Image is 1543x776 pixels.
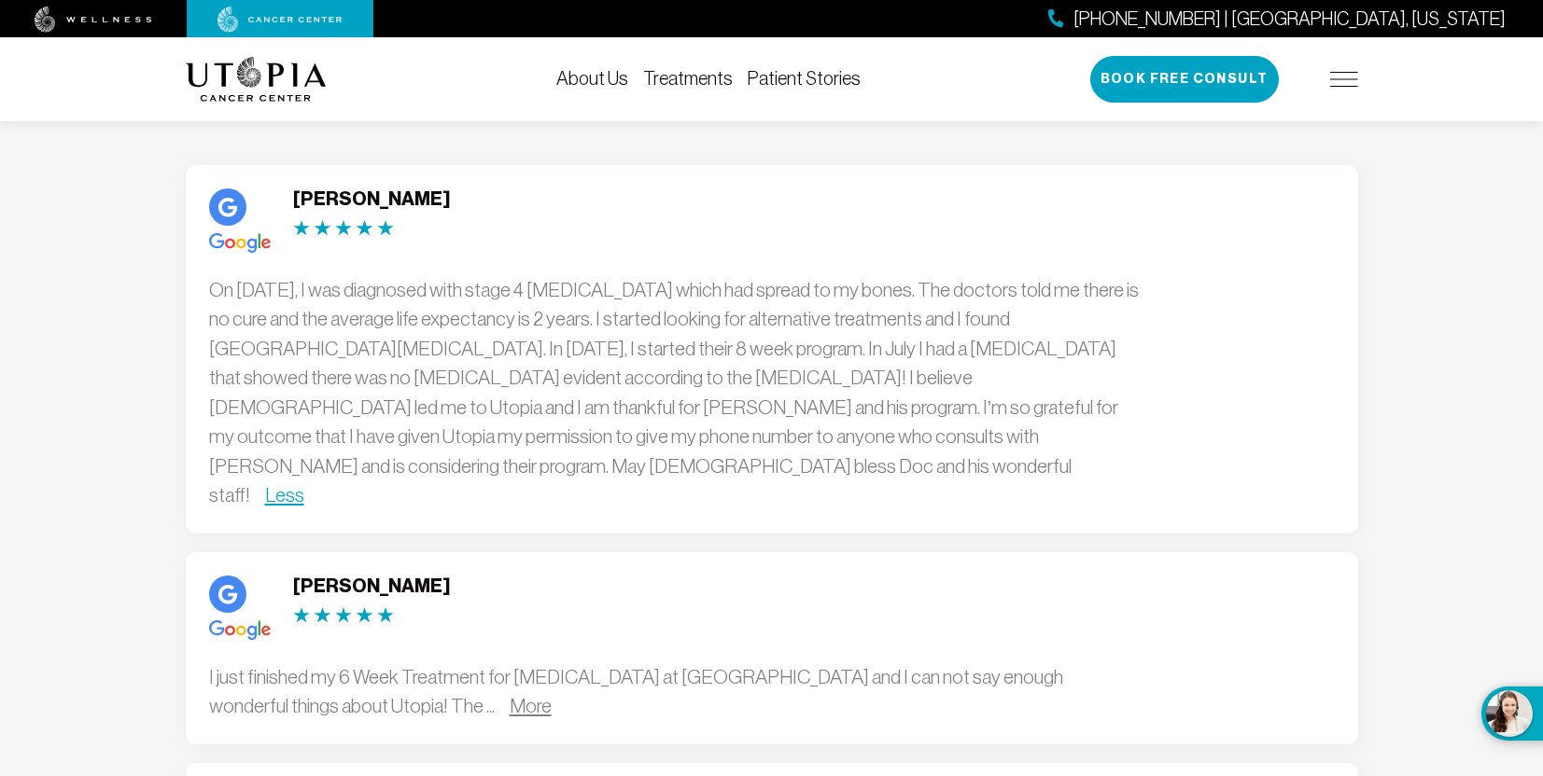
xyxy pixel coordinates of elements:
[217,7,343,33] img: cancer center
[209,188,246,226] img: google
[293,607,394,624] img: Google Reviews
[510,695,552,716] a: More
[209,662,1143,721] div: I just finished my 6 Week Treatment for [MEDICAL_DATA] at [GEOGRAPHIC_DATA] and I can not say eno...
[265,484,304,506] a: Less
[1090,56,1279,103] button: Book Free Consult
[556,68,628,89] a: About Us
[1048,6,1506,33] a: [PHONE_NUMBER] | [GEOGRAPHIC_DATA], [US_STATE]
[643,68,733,89] a: Treatments
[209,575,246,613] img: google
[293,575,450,598] div: [PERSON_NAME]
[748,68,861,89] a: Patient Stories
[1073,6,1506,33] span: [PHONE_NUMBER] | [GEOGRAPHIC_DATA], [US_STATE]
[209,233,271,253] img: google
[35,7,152,33] img: wellness
[1330,72,1358,87] img: icon-hamburger
[293,220,394,237] img: Google Reviews
[293,188,450,211] div: [PERSON_NAME]
[209,620,271,640] img: google
[209,275,1143,510] div: On [DATE], I was diagnosed with stage 4 [MEDICAL_DATA] which had spread to my bones. The doctors ...
[186,57,327,102] img: logo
